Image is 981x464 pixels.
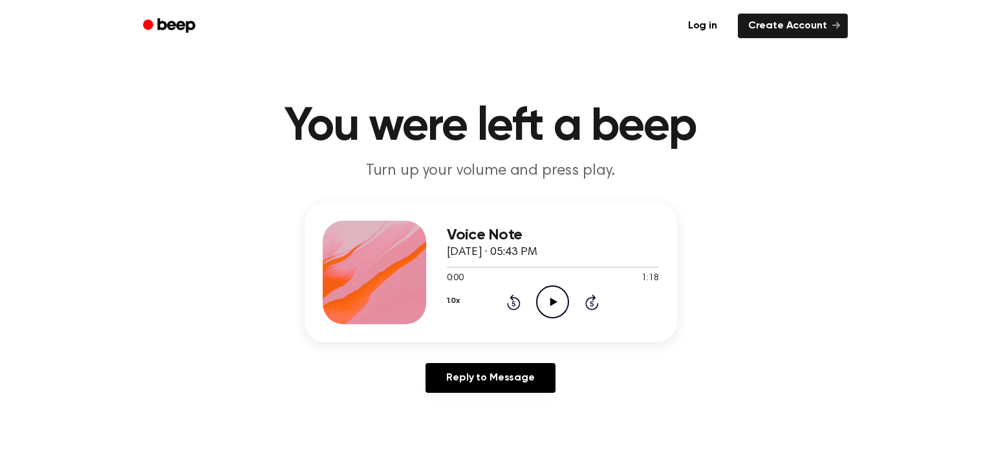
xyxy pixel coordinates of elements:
[675,11,730,41] a: Log in
[426,363,555,393] a: Reply to Message
[447,226,659,244] h3: Voice Note
[243,160,739,182] p: Turn up your volume and press play.
[641,272,658,285] span: 1:18
[738,14,848,38] a: Create Account
[447,247,537,258] span: [DATE] · 05:43 PM
[160,104,822,150] h1: You were left a beep
[447,290,460,312] button: 1.0x
[134,14,207,39] a: Beep
[447,272,464,285] span: 0:00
